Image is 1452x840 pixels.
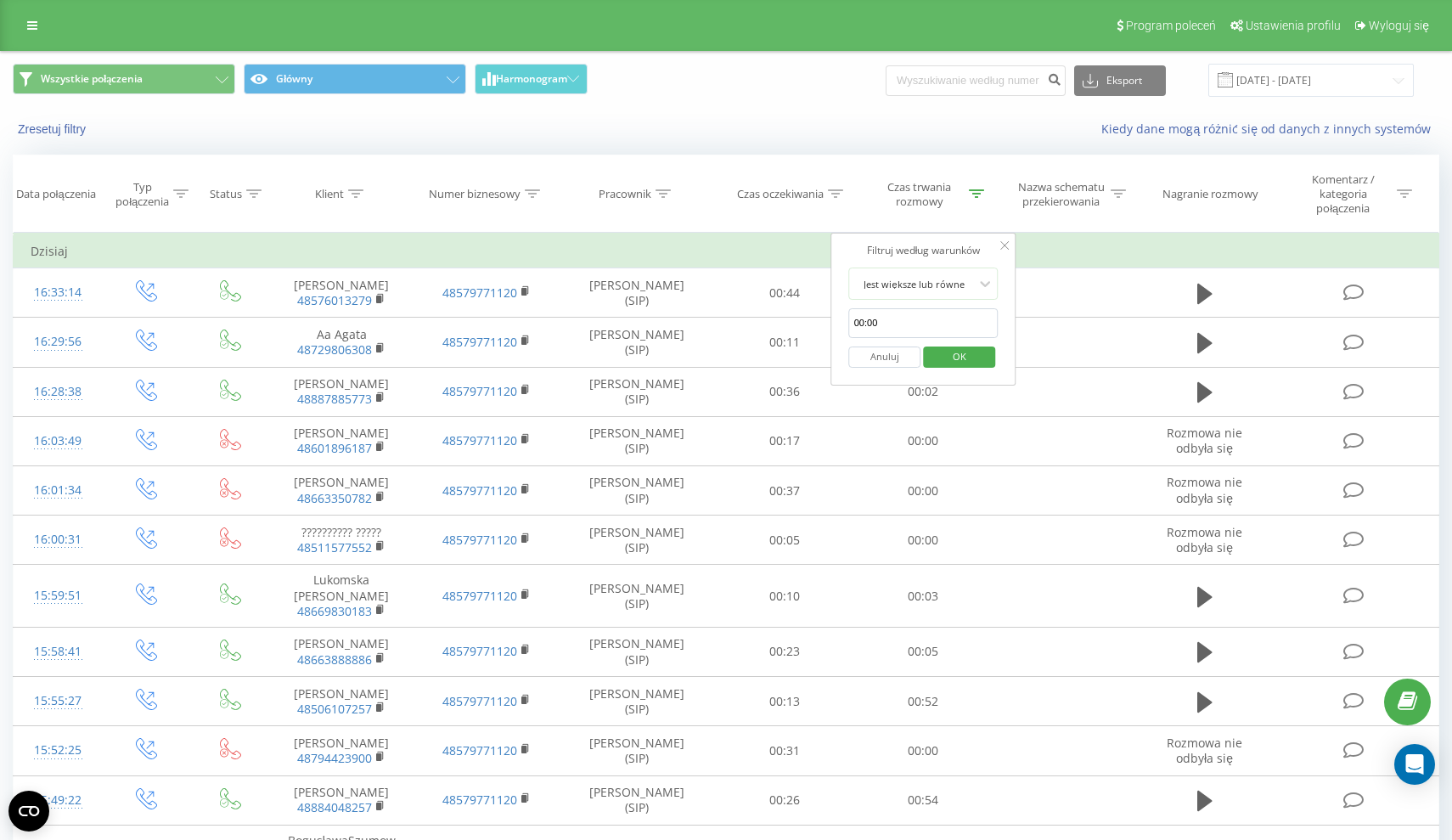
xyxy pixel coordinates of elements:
div: Filtruj według warunków [849,242,999,259]
div: Data połączenia [16,187,96,201]
button: Wszystkie połączenia [13,64,235,94]
span: OK [936,343,983,369]
td: Lukomska [PERSON_NAME] [269,565,414,628]
td: [PERSON_NAME] [269,627,414,676]
div: Klient [315,187,344,201]
span: Rozmowa nie odbyła się [1167,474,1242,505]
td: 00:44 [715,268,854,318]
button: Open CMP widget [8,791,49,832]
a: 48579771120 [442,742,517,758]
span: Rozmowa nie odbyła się [1167,425,1242,456]
div: Status [210,187,242,201]
div: 15:59:51 [31,579,85,612]
div: Numer biznesowy [429,187,521,201]
span: Harmonogram [496,73,567,85]
button: OK [923,347,995,368]
td: 00:13 [715,677,854,726]
span: Program poleceń [1126,19,1216,32]
div: 16:28:38 [31,375,85,409]
td: 00:02 [854,367,993,416]
span: Rozmowa nie odbyła się [1167,735,1242,766]
td: 00:37 [715,466,854,516]
td: [PERSON_NAME] [269,677,414,726]
td: 00:52 [854,677,993,726]
td: 00:23 [715,627,854,676]
td: 00:00 [854,516,993,565]
a: 48579771120 [442,432,517,448]
span: Ustawienia profilu [1246,19,1341,32]
span: Rozmowa nie odbyła się [1167,524,1242,555]
td: 00:10 [715,565,854,628]
div: Czas oczekiwania [737,187,824,201]
td: [PERSON_NAME] [269,367,414,416]
button: Zresetuj filtry [13,121,94,137]
a: 48579771120 [442,693,517,709]
td: 00:36 [715,367,854,416]
a: 48579771120 [442,285,517,301]
td: ?????????? ????? [269,516,414,565]
a: 48579771120 [442,383,517,399]
button: Eksport [1074,65,1166,96]
td: 00:26 [715,775,854,825]
td: [PERSON_NAME] (SIP) [559,516,715,565]
a: 48579771120 [442,532,517,548]
div: Nazwa schematu przekierowania [1016,180,1106,209]
span: Wszystkie połączenia [41,72,143,86]
a: 48579771120 [442,482,517,499]
a: Kiedy dane mogą różnić się od danych z innych systemów [1101,121,1439,137]
a: 48669830183 [297,603,372,619]
a: 48579771120 [442,588,517,604]
td: 00:00 [854,416,993,465]
td: [PERSON_NAME] (SIP) [559,367,715,416]
div: Nagranie rozmowy [1162,187,1258,201]
td: 00:00 [854,726,993,775]
a: 48884048257 [297,799,372,815]
td: [PERSON_NAME] [269,416,414,465]
a: 48729806308 [297,341,372,358]
a: 48579771120 [442,334,517,350]
input: 00:00 [849,308,999,338]
div: 16:33:14 [31,276,85,309]
td: 00:17 [715,416,854,465]
button: Harmonogram [475,64,588,94]
td: 00:31 [715,726,854,775]
td: [PERSON_NAME] (SIP) [559,466,715,516]
td: 00:03 [854,565,993,628]
div: Czas trwania rozmowy [874,180,965,209]
td: 00:00 [854,466,993,516]
td: Aa Agata [269,318,414,367]
div: 16:01:34 [31,474,85,507]
a: 48576013279 [297,292,372,308]
td: [PERSON_NAME] (SIP) [559,627,715,676]
td: [PERSON_NAME] (SIP) [559,268,715,318]
button: Główny [244,64,466,94]
a: 48579771120 [442,643,517,659]
div: 16:29:56 [31,325,85,358]
span: Wyloguj się [1369,19,1429,32]
td: [PERSON_NAME] (SIP) [559,677,715,726]
td: [PERSON_NAME] [269,268,414,318]
div: 16:00:31 [31,523,85,556]
div: 15:49:22 [31,784,85,817]
td: [PERSON_NAME] (SIP) [559,775,715,825]
input: Wyszukiwanie według numeru [886,65,1066,96]
div: 15:55:27 [31,685,85,718]
td: [PERSON_NAME] [269,726,414,775]
td: Dzisiaj [14,234,1439,268]
td: [PERSON_NAME] (SIP) [559,726,715,775]
div: Typ połączenia [115,180,169,209]
td: 00:05 [715,516,854,565]
td: 00:54 [854,775,993,825]
div: 16:03:49 [31,425,85,458]
td: [PERSON_NAME] (SIP) [559,565,715,628]
div: 15:58:41 [31,635,85,668]
div: 15:52:25 [31,734,85,767]
td: [PERSON_NAME] (SIP) [559,318,715,367]
td: [PERSON_NAME] [269,775,414,825]
td: [PERSON_NAME] [269,466,414,516]
div: Komentarz / kategoria połączenia [1293,172,1393,216]
a: 48506107257 [297,701,372,717]
a: 48663350782 [297,490,372,506]
td: 00:05 [854,627,993,676]
div: Pracownik [599,187,651,201]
